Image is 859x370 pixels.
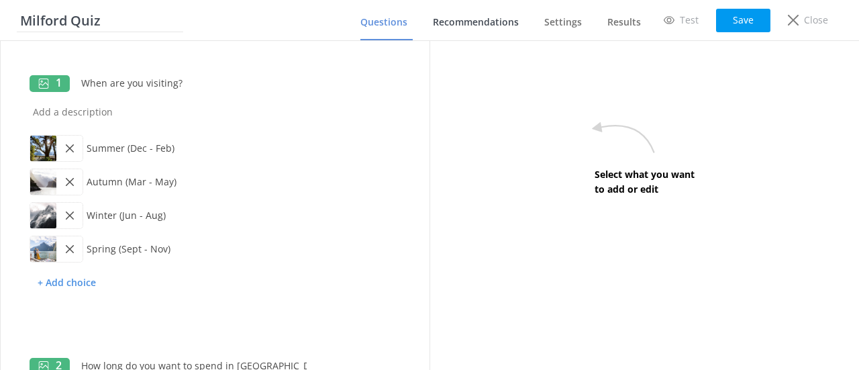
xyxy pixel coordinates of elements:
input: Add a description [83,197,381,227]
a: Test [654,9,708,32]
span: Recommendations [433,15,519,29]
button: Save [716,9,770,32]
input: Add a title [78,64,313,95]
input: Add a description [83,230,381,261]
p: + Add choice [30,271,104,295]
input: Add a description [83,163,381,193]
span: Results [607,15,641,29]
p: Test [680,13,699,28]
input: Add a description [30,93,401,124]
input: Add a description [83,130,381,160]
p: Select what you want to add or edit [595,167,695,197]
div: 1 [30,75,70,92]
span: Questions [360,15,407,29]
span: Settings [544,15,582,29]
p: Close [804,13,828,28]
